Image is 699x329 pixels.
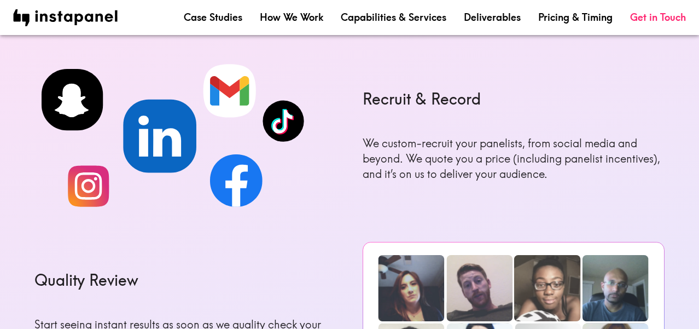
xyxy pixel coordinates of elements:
img: Recruit & Record [34,54,336,212]
a: Deliverables [464,10,521,24]
a: Capabilities & Services [341,10,446,24]
a: How We Work [260,10,323,24]
h6: Recruit & Record [363,88,665,109]
a: Case Studies [184,10,242,24]
h6: Quality Review [34,269,336,291]
img: instapanel [13,9,118,26]
a: Pricing & Timing [538,10,613,24]
a: Get in Touch [630,10,686,24]
p: We custom-recruit your panelists, from social media and beyond. We quote you a price (including p... [363,136,665,182]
